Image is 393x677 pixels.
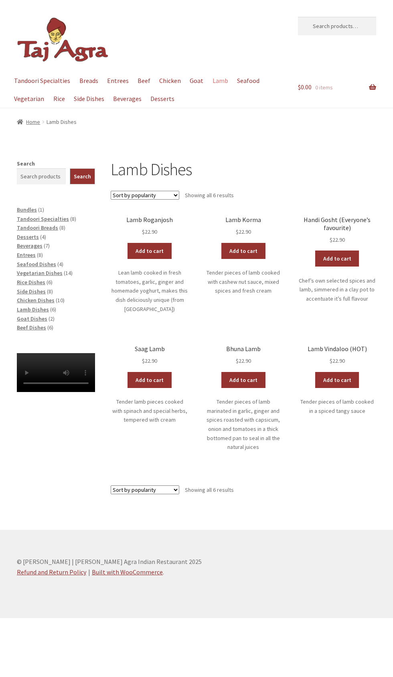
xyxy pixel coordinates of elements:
a: $0.00 0 items [298,72,376,103]
a: Beef Dishes [17,324,46,331]
a: Side Dishes [17,288,46,295]
span: $ [142,357,145,364]
p: Tender pieces of lamb cooked with cashew nut sauce, mixed spices and fresh cream [204,268,282,295]
span: $ [330,357,332,364]
p: Tender pieces of lamb cooked in a spiced tangy sauce [298,397,376,415]
h1: Lamb Dishes [111,159,376,180]
a: Seafood [233,72,263,90]
a: Lamb Roganjosh $22.90 [111,216,189,236]
span: 10 [57,297,63,304]
a: Vegetarian Dishes [17,269,63,277]
a: Lamb [209,72,232,90]
h2: Lamb Korma [204,216,282,224]
a: Add to cart: “Saag Lamb” [128,372,172,388]
a: Entrees [103,72,132,90]
h2: Saag Lamb [111,345,189,353]
a: Tandoori Breads [17,224,58,231]
a: Home [17,118,41,125]
a: Rice Dishes [17,279,45,286]
p: Chef’s own selected spices and lamb, simmered in a clay pot to accentuate it’s full flavour [298,276,376,303]
span: $ [142,228,145,235]
a: Add to cart: “Lamb Vindaloo (HOT)” [315,372,359,388]
a: Built with WooCommerce [92,568,163,576]
a: Chicken [156,72,185,90]
a: Lamb Korma $22.90 [204,216,282,236]
a: Bhuna Lamb $22.90 [204,345,282,366]
span: 8 [72,215,75,222]
p: Tender lamb pieces cooked with spinach and special herbs, tempered with cream [111,397,189,424]
a: Entrees [17,251,36,259]
a: Handi Gosht (Everyone’s favourite) $22.90 [298,216,376,244]
p: Lean lamb cooked in fresh tomatoes, garlic, ginger and homemade yoghurt, makes this dish deliciou... [111,268,189,313]
span: 2 [50,315,53,322]
span: 0 items [315,84,333,91]
bdi: 22.90 [330,357,345,364]
bdi: 22.90 [236,228,251,235]
select: Shop order [111,485,179,494]
a: Beverages [17,242,43,249]
h2: Bhuna Lamb [204,345,282,353]
a: Bundles [17,206,37,213]
a: Saag Lamb $22.90 [111,345,189,366]
bdi: 22.90 [142,357,157,364]
span: 4 [59,261,62,268]
a: Chicken Dishes [17,297,55,304]
span: 6 [48,279,51,286]
a: Beverages [109,90,145,108]
span: 0.00 [298,83,312,91]
a: Breads [75,72,102,90]
label: Search [17,160,35,167]
a: Beef [134,72,154,90]
a: Add to cart: “Lamb Korma” [221,243,265,259]
a: Lamb Dishes [17,306,49,313]
a: Add to cart: “Handi Gosht (Everyone's favourite)” [315,251,359,267]
p: Showing all 6 results [185,483,234,496]
a: Tandoori Specialties [10,72,74,90]
a: Tandoori Specialties [17,215,69,222]
span: 14 [65,269,71,277]
p: Showing all 6 results [185,189,234,202]
a: Add to cart: “Lamb Roganjosh” [128,243,172,259]
h2: Lamb Roganjosh [111,216,189,224]
span: $ [236,228,239,235]
span: 8 [61,224,64,231]
a: Refund and Return Policy [17,568,86,576]
span: 6 [52,306,55,313]
span: / [40,117,46,127]
nav: breadcrumbs [17,117,376,127]
a: Desserts [147,90,178,108]
span: 1 [40,206,43,213]
select: Shop order [111,191,179,200]
span: $ [298,83,301,91]
img: Dickson | Taj Agra Indian Restaurant [17,17,109,63]
input: Search products… [17,168,66,184]
div: © [PERSON_NAME] | [PERSON_NAME] Agra Indian Restaurant 2025 . [17,540,376,594]
button: Search [70,168,95,184]
span: 4 [42,233,45,240]
h2: Lamb Vindaloo (HOT) [298,345,376,353]
span: 6 [49,324,52,331]
a: Desserts [17,233,39,240]
bdi: 22.90 [236,357,251,364]
a: Seafood Dishes [17,261,56,268]
input: Search products… [298,17,376,35]
span: 7 [45,242,48,249]
bdi: 22.90 [142,228,157,235]
bdi: 22.90 [330,236,345,243]
span: $ [236,357,239,364]
h2: Handi Gosht (Everyone’s favourite) [298,216,376,232]
a: Goat Dishes [17,315,47,322]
